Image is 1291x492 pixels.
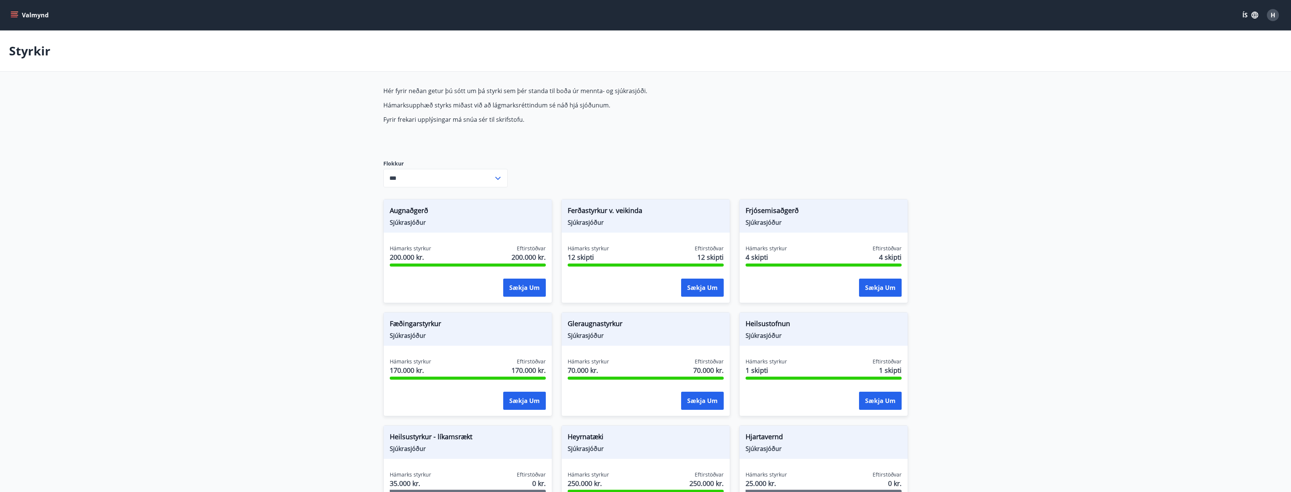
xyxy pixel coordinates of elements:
[697,252,724,262] span: 12 skipti
[511,365,546,375] span: 170.000 kr.
[681,392,724,410] button: Sækja um
[568,218,724,227] span: Sjúkrasjóður
[746,319,902,331] span: Heilsustofnun
[888,478,902,488] span: 0 kr.
[1271,11,1275,19] span: H
[873,245,902,252] span: Eftirstöðvar
[693,365,724,375] span: 70.000 kr.
[746,245,787,252] span: Hámarks styrkur
[568,471,609,478] span: Hámarks styrkur
[873,358,902,365] span: Eftirstöðvar
[390,358,431,365] span: Hámarks styrkur
[390,218,546,227] span: Sjúkrasjóður
[568,331,724,340] span: Sjúkrasjóður
[9,43,51,59] p: Styrkir
[568,245,609,252] span: Hámarks styrkur
[746,471,787,478] span: Hámarks styrkur
[1264,6,1282,24] button: H
[383,160,508,167] label: Flokkur
[695,245,724,252] span: Eftirstöðvar
[390,205,546,218] span: Augnaðgerð
[568,478,609,488] span: 250.000 kr.
[390,365,431,375] span: 170.000 kr.
[390,252,431,262] span: 200.000 kr.
[1238,8,1262,22] button: ÍS
[681,279,724,297] button: Sækja um
[746,358,787,365] span: Hámarks styrkur
[568,358,609,365] span: Hámarks styrkur
[390,245,431,252] span: Hámarks styrkur
[746,365,787,375] span: 1 skipti
[879,252,902,262] span: 4 skipti
[859,279,902,297] button: Sækja um
[873,471,902,478] span: Eftirstöðvar
[390,444,546,453] span: Sjúkrasjóður
[746,444,902,453] span: Sjúkrasjóður
[695,471,724,478] span: Eftirstöðvar
[879,365,902,375] span: 1 skipti
[390,478,431,488] span: 35.000 kr.
[503,279,546,297] button: Sækja um
[568,205,724,218] span: Ferðastyrkur v. veikinda
[517,358,546,365] span: Eftirstöðvar
[568,365,609,375] span: 70.000 kr.
[390,432,546,444] span: Heilsustyrkur - líkamsrækt
[568,432,724,444] span: Heyrnatæki
[390,319,546,331] span: Fæðingarstyrkur
[746,478,787,488] span: 25.000 kr.
[746,331,902,340] span: Sjúkrasjóður
[517,245,546,252] span: Eftirstöðvar
[568,444,724,453] span: Sjúkrasjóður
[390,471,431,478] span: Hámarks styrkur
[859,392,902,410] button: Sækja um
[568,252,609,262] span: 12 skipti
[503,392,546,410] button: Sækja um
[383,101,739,109] p: Hámarksupphæð styrks miðast við að lágmarksréttindum sé náð hjá sjóðunum.
[568,319,724,331] span: Gleraugnastyrkur
[383,115,739,124] p: Fyrir frekari upplýsingar má snúa sér til skrifstofu.
[746,252,787,262] span: 4 skipti
[383,87,739,95] p: Hér fyrir neðan getur þú sótt um þá styrki sem þér standa til boða úr mennta- og sjúkrasjóði.
[746,432,902,444] span: Hjartavernd
[746,218,902,227] span: Sjúkrasjóður
[390,331,546,340] span: Sjúkrasjóður
[532,478,546,488] span: 0 kr.
[695,358,724,365] span: Eftirstöðvar
[689,478,724,488] span: 250.000 kr.
[9,8,52,22] button: menu
[746,205,902,218] span: Frjósemisaðgerð
[517,471,546,478] span: Eftirstöðvar
[511,252,546,262] span: 200.000 kr.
